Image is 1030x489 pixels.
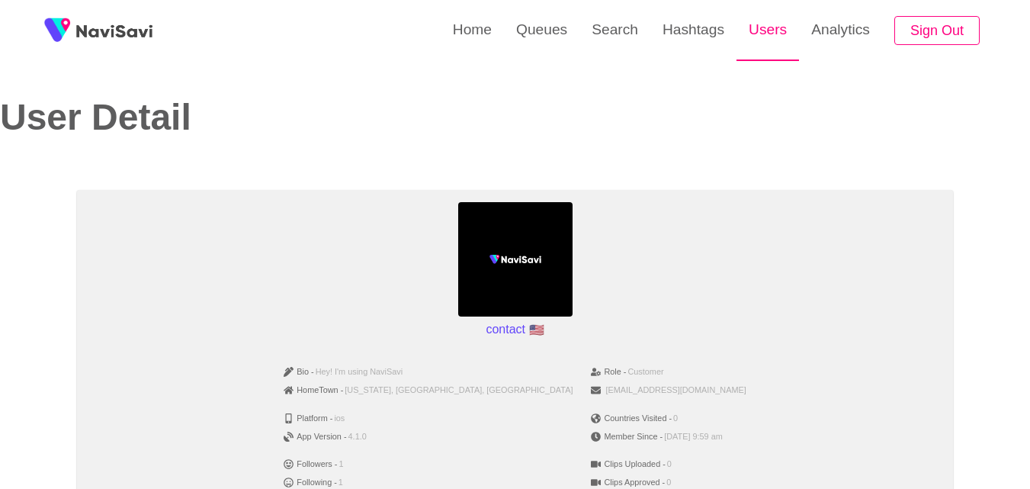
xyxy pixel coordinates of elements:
span: 0 [673,413,678,423]
img: fireSpot [38,11,76,50]
span: [DATE] 9:59 am [664,432,723,442]
span: Role - [591,367,626,377]
span: Followers - [284,459,337,469]
button: Sign Out [894,16,980,46]
span: App Version - [284,432,346,442]
span: Countries Visited - [591,413,672,423]
span: Hey! I'm using NaviSavi [316,367,403,377]
span: USA flag [529,324,544,336]
span: 1 [339,459,343,469]
span: ios [334,413,345,423]
p: contact [480,317,550,343]
span: Bio - [284,367,313,377]
span: Customer [627,367,663,377]
span: 4.1.0 [348,432,367,442]
span: Clips Uploaded - [591,459,665,469]
span: HomeTown - [284,385,343,395]
span: [EMAIL_ADDRESS][DOMAIN_NAME] [605,385,746,395]
span: 0 [666,478,671,487]
img: fireSpot [76,23,152,38]
span: Platform - [284,413,332,423]
span: 0 [667,459,672,469]
span: [US_STATE], [GEOGRAPHIC_DATA], [GEOGRAPHIC_DATA] [345,385,573,395]
span: 1 [339,478,343,487]
span: Following - [284,478,337,487]
span: Member Since - [591,432,663,442]
span: Clips Approved - [591,478,665,487]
